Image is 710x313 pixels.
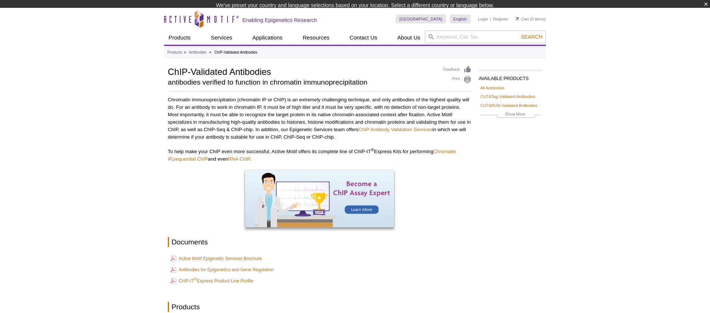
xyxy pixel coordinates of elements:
a: About Us [393,31,425,45]
h2: Documents [168,237,471,247]
h1: ChIP-Validated Antibodies [168,66,436,77]
a: CUT&RUN-Validated Antibodies [480,102,537,109]
p: To help make your ChIP even more successful, Active Motif offers its complete line of ChIP-IT Exp... [168,148,471,163]
img: Become a ChIP Assay Expert [245,170,394,227]
span: Search [521,34,543,40]
a: Antibodies [189,49,207,56]
a: All Antibodies [480,85,505,91]
a: Show More [480,111,541,119]
a: [GEOGRAPHIC_DATA] [396,15,446,23]
a: Services [206,31,237,45]
h2: antibodies verified to function in chromatin immunoprecipitation [168,79,436,86]
sup: ® [194,277,197,281]
a: Active Motif Epigenetic Services Brochure [170,254,262,263]
img: Change Here [385,6,405,23]
a: CUT&Tag-Validated Antibodies [480,93,535,100]
a: Resources [298,31,334,45]
a: Antibodies for Epigenetics and Gene Regulation [170,265,274,274]
a: ChIP-IT®Express Product Line Profile [170,276,253,285]
li: » [184,50,186,54]
sup: ® [371,148,374,152]
h2: Products [168,302,471,312]
img: Your Cart [516,17,519,20]
li: » [209,50,211,54]
a: Cart [516,16,529,22]
li: | [490,15,491,23]
li: (0 items) [516,15,546,23]
a: Contact Us [345,31,381,45]
a: Feedback [443,66,471,74]
p: Chromatin immunoprecipitation (chromatin IP or ChIP) is an extremely challenging technique, and o... [168,96,471,141]
a: Login [478,16,488,22]
a: Products [167,49,182,56]
a: ChIP Antibody Validation Services [358,127,432,132]
a: Applications [248,31,287,45]
input: Keyword, Cat. No. [425,31,546,43]
a: Products [164,31,195,45]
li: ChIP-Validated Antibodies [214,50,257,54]
a: Register [493,16,508,22]
a: English [450,15,471,23]
a: Print [443,76,471,84]
a: RNA ChIP [228,156,250,162]
h2: Enabling Epigenetics Research [242,17,317,23]
a: sequential ChIP [173,156,208,162]
h2: AVAILABLE PRODUCTS [479,70,542,83]
button: Search [519,34,545,40]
